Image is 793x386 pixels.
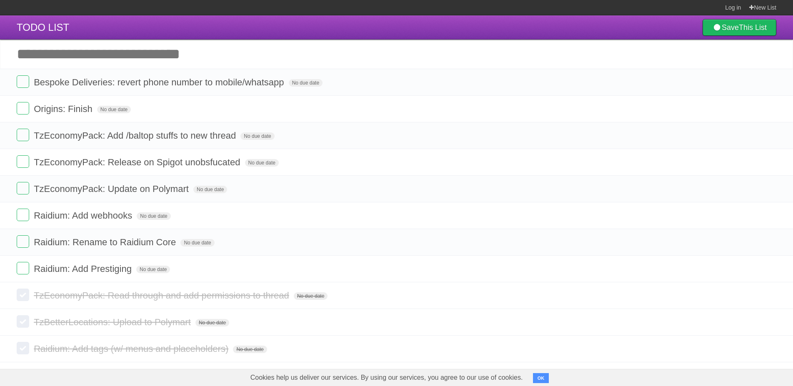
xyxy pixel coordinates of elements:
span: Origins: Finish [34,104,95,114]
span: No due date [245,159,279,167]
span: TzEconomyPack: Add /baltop stuffs to new thread [34,130,238,141]
span: No due date [195,319,229,326]
span: Bespoke Deliveries: revert phone number to mobile/whatsapp [34,77,286,87]
span: TzEconomyPack: Read through and add permissions to thread [34,290,291,301]
label: Done [17,209,29,221]
label: Done [17,235,29,248]
span: Raidium: Add tags (w/ menus and placeholders) [34,344,230,354]
span: No due date [294,292,328,300]
span: No due date [136,266,170,273]
span: No due date [289,79,323,87]
span: No due date [240,132,274,140]
span: TzBetterLocations: Upload to Polymart [34,317,193,327]
span: Cookies help us deliver our services. By using our services, you agree to our use of cookies. [242,369,531,386]
span: TODO LIST [17,22,69,33]
label: Done [17,315,29,328]
span: Raidium: Rename to Raidium Core [34,237,178,247]
label: Done [17,262,29,274]
label: Done [17,289,29,301]
span: No due date [193,186,227,193]
span: Raidium: Add Prestiging [34,264,134,274]
span: TzEconomyPack: Release on Spigot unobsfucated [34,157,242,167]
label: Done [17,102,29,115]
label: Done [17,129,29,141]
span: TzEconomyPack: Update on Polymart [34,184,191,194]
span: No due date [233,346,267,353]
b: This List [739,23,767,32]
span: No due date [97,106,131,113]
span: No due date [180,239,214,247]
span: No due date [137,212,170,220]
button: OK [533,373,549,383]
label: Done [17,342,29,354]
a: SaveThis List [703,19,776,36]
span: Raidium: Add webhooks [34,210,134,221]
label: Done [17,155,29,168]
label: Done [17,75,29,88]
label: Done [17,182,29,194]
